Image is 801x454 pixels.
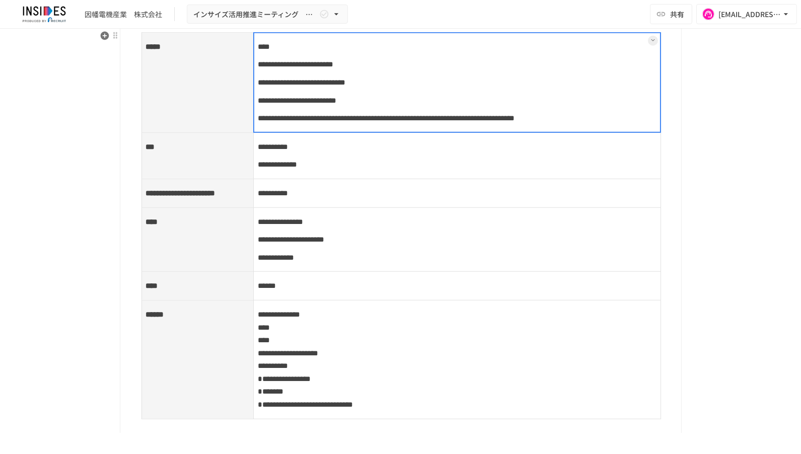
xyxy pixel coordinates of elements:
button: 共有 [650,4,692,24]
span: インサイズ活用推進ミーティング ～2回目～ [193,8,317,21]
img: JmGSPSkPjKwBq77AtHmwC7bJguQHJlCRQfAXtnx4WuV [12,6,77,22]
div: 因幡電機産業 株式会社 [85,9,162,20]
button: [EMAIL_ADDRESS][DOMAIN_NAME] [696,4,797,24]
button: インサイズ活用推進ミーティング ～2回目～ [187,5,348,24]
div: [EMAIL_ADDRESS][DOMAIN_NAME] [718,8,781,21]
span: 共有 [670,9,684,20]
